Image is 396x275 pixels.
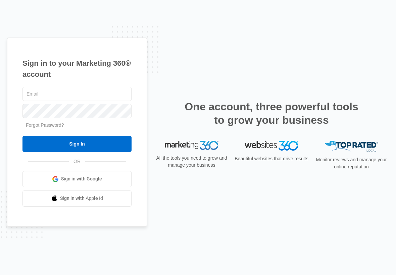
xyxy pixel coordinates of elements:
[234,155,309,162] p: Beautiful websites that drive results
[69,158,85,165] span: OR
[22,136,132,152] input: Sign In
[165,141,218,150] img: Marketing 360
[325,141,378,152] img: Top Rated Local
[314,156,389,170] p: Monitor reviews and manage your online reputation
[22,87,132,101] input: Email
[60,195,103,202] span: Sign in with Apple Id
[22,171,132,187] a: Sign in with Google
[61,175,102,182] span: Sign in with Google
[22,58,132,80] h1: Sign in to your Marketing 360® account
[183,100,360,127] h2: One account, three powerful tools to grow your business
[26,122,64,128] a: Forgot Password?
[245,141,298,151] img: Websites 360
[154,155,229,169] p: All the tools you need to grow and manage your business
[22,190,132,207] a: Sign in with Apple Id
